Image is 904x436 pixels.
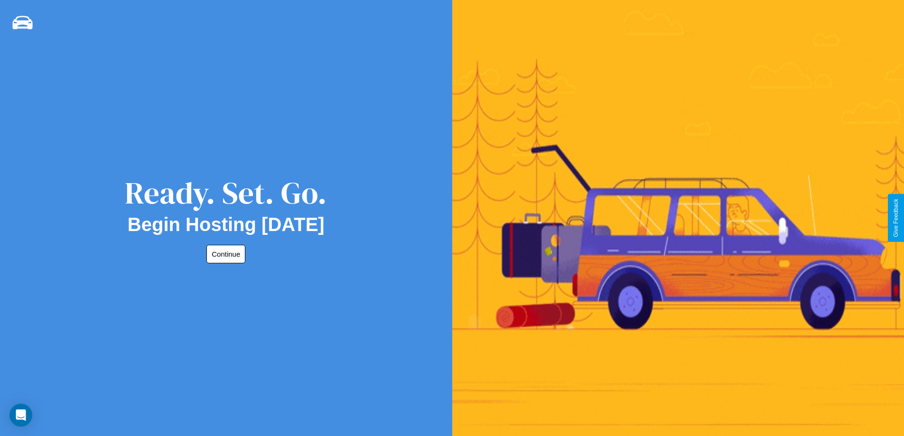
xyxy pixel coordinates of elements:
h2: Begin Hosting [DATE] [128,214,325,235]
button: Continue [206,245,245,263]
div: Open Intercom Messenger [9,404,32,427]
div: Give Feedback [893,199,899,237]
div: Ready. Set. Go. [125,172,327,214]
